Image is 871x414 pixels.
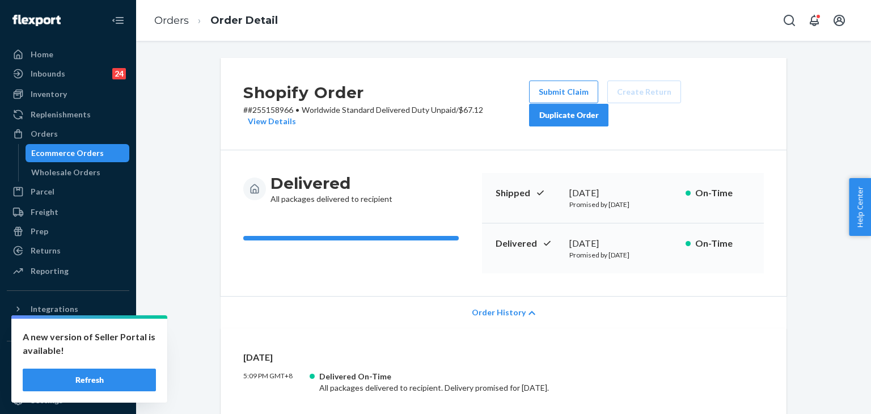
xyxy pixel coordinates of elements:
[31,147,104,159] div: Ecommerce Orders
[569,200,676,209] p: Promised by [DATE]
[7,391,129,409] a: Settings
[270,173,392,205] div: All packages delivered to recipient
[12,15,61,26] img: Flexport logo
[31,303,78,315] div: Integrations
[31,167,100,178] div: Wholesale Orders
[243,81,529,104] h2: Shopify Order
[695,187,750,200] p: On-Time
[243,351,764,364] p: [DATE]
[695,237,750,250] p: On-Time
[539,109,599,121] div: Duplicate Order
[31,206,58,218] div: Freight
[7,183,129,201] a: Parcel
[7,323,129,336] a: Add Integration
[243,104,529,127] p: # #255158966 / $67.12
[7,242,129,260] a: Returns
[529,104,608,126] button: Duplicate Order
[7,373,129,387] a: Add Fast Tag
[7,125,129,143] a: Orders
[569,237,676,250] div: [DATE]
[849,178,871,236] button: Help Center
[295,105,299,115] span: •
[7,45,129,64] a: Home
[31,265,69,277] div: Reporting
[7,105,129,124] a: Replenishments
[23,330,156,357] p: A new version of Seller Portal is available!
[243,116,296,127] button: View Details
[112,68,126,79] div: 24
[569,187,676,200] div: [DATE]
[210,14,278,27] a: Order Detail
[7,262,129,280] a: Reporting
[243,371,310,394] p: 5:09 PM GMT+8
[270,173,392,193] h3: Delivered
[7,203,129,221] a: Freight
[107,9,129,32] button: Close Navigation
[302,105,456,115] span: Worldwide Standard Delivered Duty Unpaid
[31,128,58,140] div: Orders
[607,81,681,103] button: Create Return
[31,68,65,79] div: Inbounds
[7,85,129,103] a: Inventory
[496,187,560,200] p: Shipped
[26,163,130,181] a: Wholesale Orders
[803,9,826,32] button: Open notifications
[7,65,129,83] a: Inbounds24
[145,4,287,37] ol: breadcrumbs
[319,371,654,382] div: Delivered On-Time
[31,49,53,60] div: Home
[529,81,598,103] button: Submit Claim
[778,9,801,32] button: Open Search Box
[26,144,130,162] a: Ecommerce Orders
[7,350,129,369] button: Fast Tags
[31,245,61,256] div: Returns
[472,307,526,318] span: Order History
[569,250,676,260] p: Promised by [DATE]
[828,9,851,32] button: Open account menu
[496,237,560,250] p: Delivered
[154,14,189,27] a: Orders
[31,186,54,197] div: Parcel
[23,369,156,391] button: Refresh
[31,109,91,120] div: Replenishments
[7,300,129,318] button: Integrations
[7,222,129,240] a: Prep
[31,226,48,237] div: Prep
[319,371,654,394] div: All packages delivered to recipient. Delivery promised for [DATE].
[31,88,67,100] div: Inventory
